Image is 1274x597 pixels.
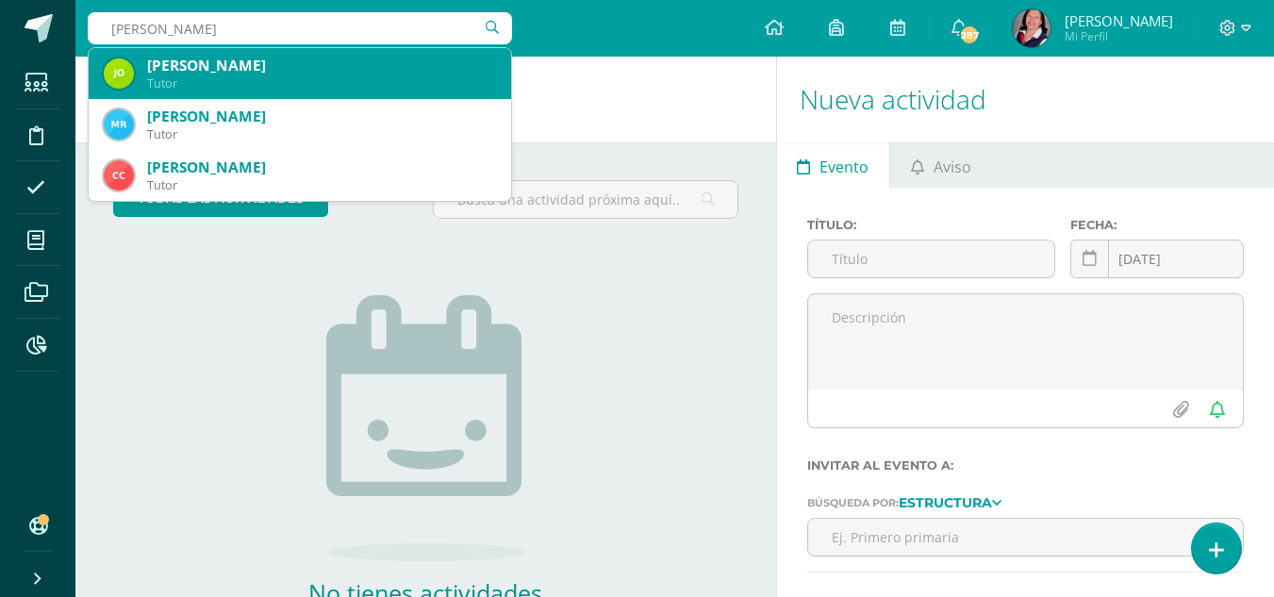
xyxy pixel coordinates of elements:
[326,295,524,561] img: no_activities.png
[104,160,134,191] img: 25754afaaaee8ad1922e50dbfe446d4c.png
[147,158,496,177] div: [PERSON_NAME]
[147,126,496,142] div: Tutor
[800,57,1251,142] h1: Nueva actividad
[1013,9,1051,47] img: ff0f9ace4d1c23045c539ed074e89c73.png
[777,142,889,188] a: Evento
[808,519,1243,556] input: Ej. Primero primaria
[807,496,899,509] span: Búsqueda por:
[1065,28,1173,44] span: Mi Perfil
[819,144,869,190] span: Evento
[1071,240,1243,277] input: Fecha de entrega
[147,177,496,193] div: Tutor
[959,25,980,45] span: 287
[434,181,736,218] input: Busca una actividad próxima aquí...
[1065,11,1173,30] span: [PERSON_NAME]
[88,12,512,44] input: Busca un usuario...
[807,218,1056,232] label: Título:
[147,75,496,91] div: Tutor
[147,107,496,126] div: [PERSON_NAME]
[104,58,134,89] img: e75355d884121b7f917d9bcfe2f08263.png
[104,109,134,140] img: 61df221b226744d1070fe72f8d5d5c48.png
[808,240,1055,277] input: Título
[899,494,992,511] strong: Estructura
[890,142,991,188] a: Aviso
[147,56,496,75] div: [PERSON_NAME]
[807,458,1244,473] label: Invitar al evento a:
[934,144,971,190] span: Aviso
[1070,218,1244,232] label: Fecha:
[899,495,1001,508] a: Estructura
